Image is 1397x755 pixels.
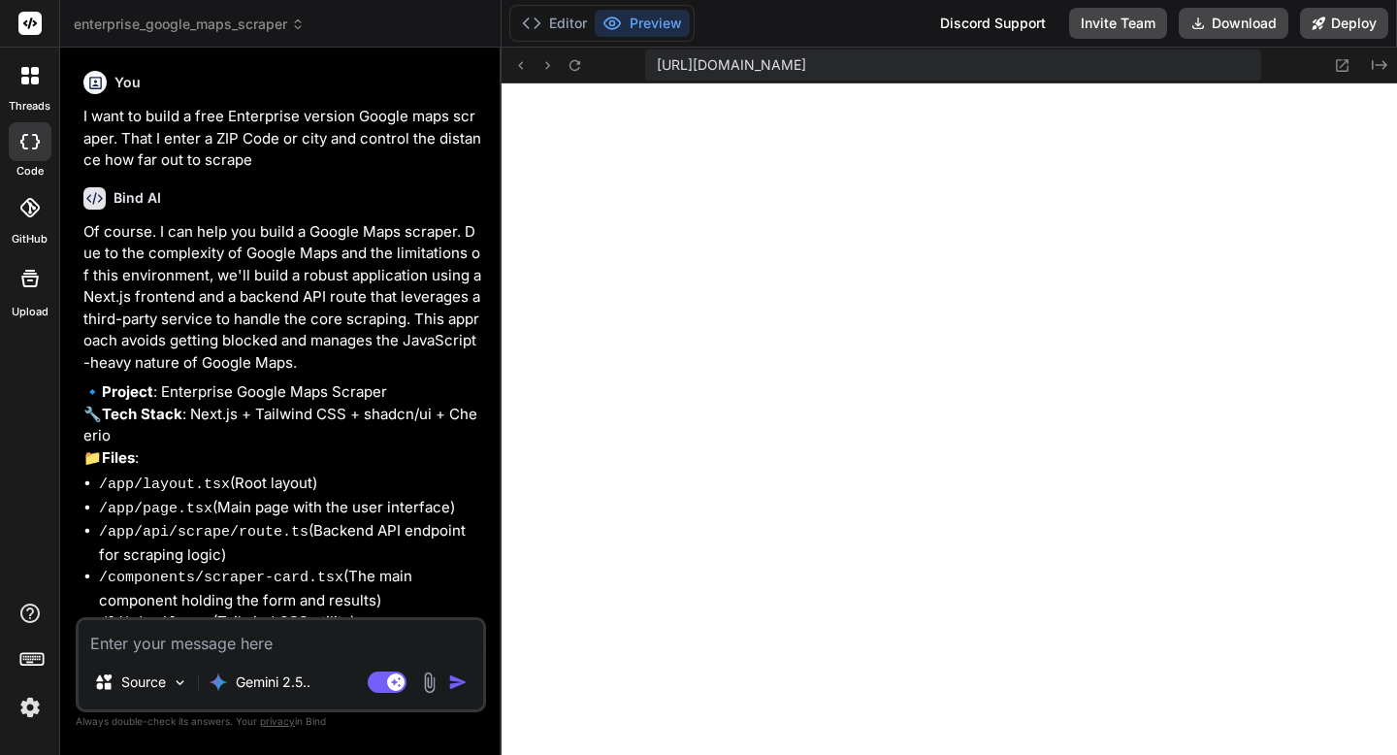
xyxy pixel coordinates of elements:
[236,673,310,692] p: Gemini 2.5..
[99,497,482,521] li: (Main page with the user interface)
[102,448,135,467] strong: Files
[16,163,44,180] label: code
[99,473,482,497] li: (Root layout)
[102,382,153,401] strong: Project
[12,231,48,247] label: GitHub
[514,10,595,37] button: Editor
[99,524,309,541] code: /app/api/scrape/route.ts
[657,55,806,75] span: [URL][DOMAIN_NAME]
[99,566,482,611] li: (The main component holding the form and results)
[502,83,1397,755] iframe: Preview
[595,10,690,37] button: Preview
[14,691,47,724] img: settings
[99,501,212,517] code: /app/page.tsx
[83,381,482,469] p: 🔹 : Enterprise Google Maps Scraper 🔧 : Next.js + Tailwind CSS + shadcn/ui + Cheerio 📁 :
[121,673,166,692] p: Source
[102,405,182,423] strong: Tech Stack
[209,673,228,692] img: Gemini 2.5 Pro
[172,674,188,691] img: Pick Models
[418,672,440,694] img: attachment
[1069,8,1167,39] button: Invite Team
[1300,8,1388,39] button: Deploy
[83,106,482,172] p: I want to build a free Enterprise version Google maps scraper. That I enter a ZIP Code or city an...
[1179,8,1288,39] button: Download
[928,8,1057,39] div: Discord Support
[99,570,343,586] code: /components/scraper-card.tsx
[9,98,50,115] label: threads
[99,476,230,493] code: /app/layout.tsx
[99,520,482,566] li: (Backend API endpoint for scraping logic)
[99,611,482,636] li: (Tailwind CSS utility)
[76,712,486,731] p: Always double-check its answers. Your in Bind
[260,715,295,727] span: privacy
[114,188,161,208] h6: Bind AI
[83,221,482,375] p: Of course. I can help you build a Google Maps scraper. Due to the complexity of Google Maps and t...
[114,73,141,92] h6: You
[448,673,468,692] img: icon
[99,615,212,632] code: /lib/utils.ts
[74,15,305,34] span: enterprise_google_maps_scraper
[12,304,49,320] label: Upload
